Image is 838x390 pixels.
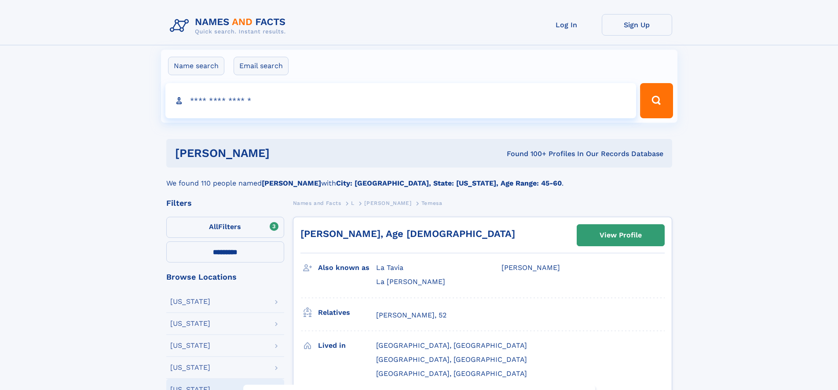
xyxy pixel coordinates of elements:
[234,57,289,75] label: Email search
[170,364,210,371] div: [US_STATE]
[501,263,560,272] span: [PERSON_NAME]
[170,320,210,327] div: [US_STATE]
[336,179,562,187] b: City: [GEOGRAPHIC_DATA], State: [US_STATE], Age Range: 45-60
[376,341,527,350] span: [GEOGRAPHIC_DATA], [GEOGRAPHIC_DATA]
[600,225,642,245] div: View Profile
[166,273,284,281] div: Browse Locations
[640,83,673,118] button: Search Button
[376,310,446,320] a: [PERSON_NAME], 52
[170,342,210,349] div: [US_STATE]
[166,199,284,207] div: Filters
[168,57,224,75] label: Name search
[376,263,403,272] span: La Tavia
[318,305,376,320] h3: Relatives
[421,200,443,206] span: Temesa
[531,14,602,36] a: Log In
[170,298,210,305] div: [US_STATE]
[577,225,664,246] a: View Profile
[602,14,672,36] a: Sign Up
[209,222,218,231] span: All
[166,168,672,189] div: We found 110 people named with .
[293,197,341,208] a: Names and Facts
[364,200,411,206] span: [PERSON_NAME]
[166,14,293,38] img: Logo Names and Facts
[351,197,355,208] a: L
[376,277,445,286] span: La [PERSON_NAME]
[351,200,355,206] span: L
[166,217,284,238] label: Filters
[318,260,376,275] h3: Also known as
[165,83,637,118] input: search input
[364,197,411,208] a: [PERSON_NAME]
[175,148,388,159] h1: [PERSON_NAME]
[388,149,663,159] div: Found 100+ Profiles In Our Records Database
[376,369,527,378] span: [GEOGRAPHIC_DATA], [GEOGRAPHIC_DATA]
[262,179,321,187] b: [PERSON_NAME]
[318,338,376,353] h3: Lived in
[376,355,527,364] span: [GEOGRAPHIC_DATA], [GEOGRAPHIC_DATA]
[300,228,515,239] a: [PERSON_NAME], Age [DEMOGRAPHIC_DATA]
